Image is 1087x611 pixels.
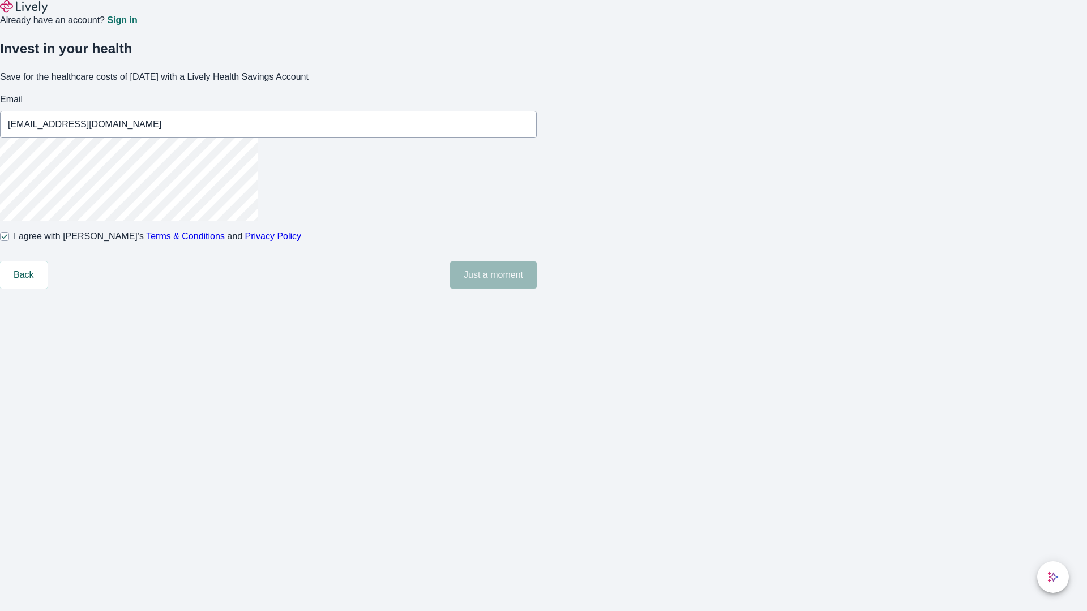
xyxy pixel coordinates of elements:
[107,16,137,25] a: Sign in
[14,230,301,243] span: I agree with [PERSON_NAME]’s and
[245,231,302,241] a: Privacy Policy
[1037,561,1069,593] button: chat
[146,231,225,241] a: Terms & Conditions
[1047,571,1059,583] svg: Lively AI Assistant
